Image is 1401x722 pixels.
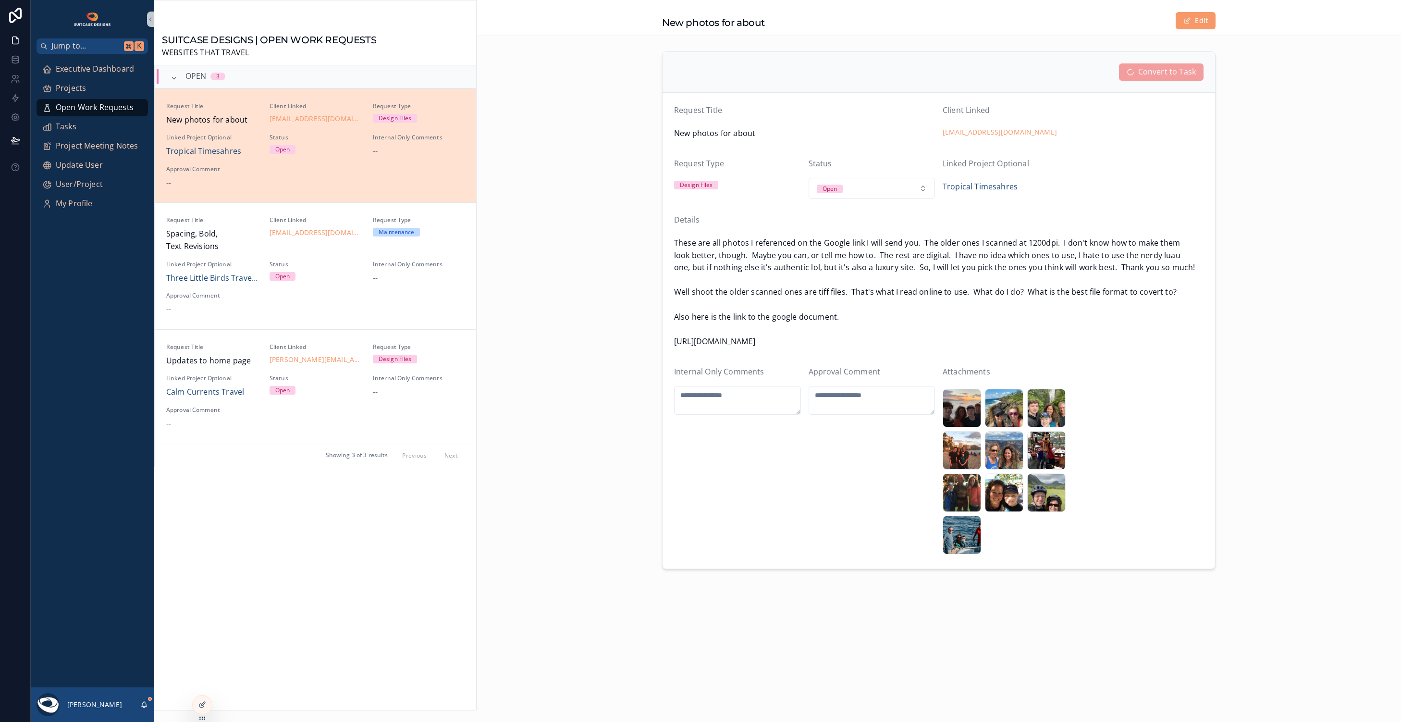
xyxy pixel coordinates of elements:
span: Linked Project Optional [943,158,1029,169]
div: Open [823,185,837,193]
button: Edit [1176,12,1216,29]
span: K [135,42,143,50]
span: OPEN [185,70,207,83]
span: Attachments [943,366,990,377]
a: Tasks [37,118,148,136]
span: -- [166,303,171,316]
span: Details [674,214,700,225]
h1: SUITCASE DESIGNS | OPEN WORK REQUESTS [162,33,376,47]
div: Design Files [379,355,411,363]
span: Client Linked [270,343,361,351]
span: Tasks [56,121,76,133]
div: Design Files [379,114,411,123]
span: Linked Project Optional [166,374,258,382]
span: Updates to home page [166,355,258,367]
span: WEBSITES THAT TRAVEL [162,47,376,59]
span: Approval Comment [166,165,258,173]
a: Three Little Birds Travel Agency [166,272,258,285]
div: 3 [216,73,220,80]
a: Update User [37,157,148,174]
span: Internal Only Comments [373,134,465,141]
span: Request Title [166,343,258,351]
span: Request Type [373,343,465,351]
span: These are all photos I referenced on the Google link I will send you. The older ones I scanned at... [674,237,1204,348]
a: Request TitleNew photos for aboutClient Linked[EMAIL_ADDRESS][DOMAIN_NAME]Request TypeDesign File... [155,88,476,203]
span: Status [270,261,361,268]
span: Client Linked [943,105,990,115]
span: Linked Project Optional [166,134,258,141]
span: Status [270,374,361,382]
a: User/Project [37,176,148,193]
span: New photos for about [166,114,258,126]
span: Internal Only Comments [373,261,465,268]
span: User/Project [56,178,103,191]
span: -- [166,418,171,430]
a: Open Work Requests [37,99,148,116]
a: [EMAIL_ADDRESS][DOMAIN_NAME] [270,228,361,237]
span: Projects [56,82,86,95]
span: Request Type [674,158,724,169]
a: Tropical Timesahres [166,145,241,158]
span: Jump to... [51,40,120,52]
a: [EMAIL_ADDRESS][DOMAIN_NAME] [943,127,1057,137]
p: [PERSON_NAME] [67,700,122,710]
span: Request Title [166,102,258,110]
div: scrollable content [31,54,154,225]
span: Approval Comment [166,292,258,299]
span: Request Title [166,216,258,224]
a: Request TitleUpdates to home pageClient Linked[PERSON_NAME][EMAIL_ADDRESS][DOMAIN_NAME]Request Ty... [155,329,476,444]
div: Design Files [680,181,713,189]
span: Status [270,134,361,141]
a: Projects [37,80,148,97]
div: Open [275,386,290,395]
button: Select Button [809,178,935,199]
a: Project Meeting Notes [37,137,148,155]
span: Executive Dashboard [56,63,134,75]
span: Internal Only Comments [674,366,764,377]
a: My Profile [37,195,148,212]
span: -- [373,272,378,285]
span: Linked Project Optional [166,261,258,268]
span: Spacing, Bold, Text Revisions [166,228,258,252]
h1: New photos for about [662,16,765,29]
span: My Profile [56,198,93,210]
span: Project Meeting Notes [56,140,138,152]
span: Internal Only Comments [373,374,465,382]
span: Approval Comment [166,406,258,414]
span: Request Type [373,216,465,224]
a: [EMAIL_ADDRESS][DOMAIN_NAME] [270,114,361,124]
span: New photos for about [674,127,935,140]
span: Update User [56,159,103,172]
a: [PERSON_NAME][EMAIL_ADDRESS][DOMAIN_NAME] [270,355,361,364]
span: Status [809,158,832,169]
span: Approval Comment [809,366,881,377]
div: Maintenance [379,228,414,237]
span: Open Work Requests [56,101,134,114]
span: Request Title [674,105,722,115]
a: Tropical Timesahres [943,181,1018,193]
button: Jump to...K [37,38,148,54]
img: App logo [73,12,112,27]
span: Showing 3 of 3 results [326,451,388,459]
div: Open [275,272,290,281]
span: Client Linked [270,216,361,224]
a: Calm Currents Travel [166,386,244,398]
span: -- [373,145,378,158]
span: -- [166,177,171,189]
span: Request Type [373,102,465,110]
span: Client Linked [270,102,361,110]
div: Open [275,145,290,154]
a: Request TitleSpacing, Bold, Text RevisionsClient Linked[EMAIL_ADDRESS][DOMAIN_NAME]Request TypeMa... [155,202,476,329]
a: Executive Dashboard [37,61,148,78]
span: -- [373,386,378,398]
